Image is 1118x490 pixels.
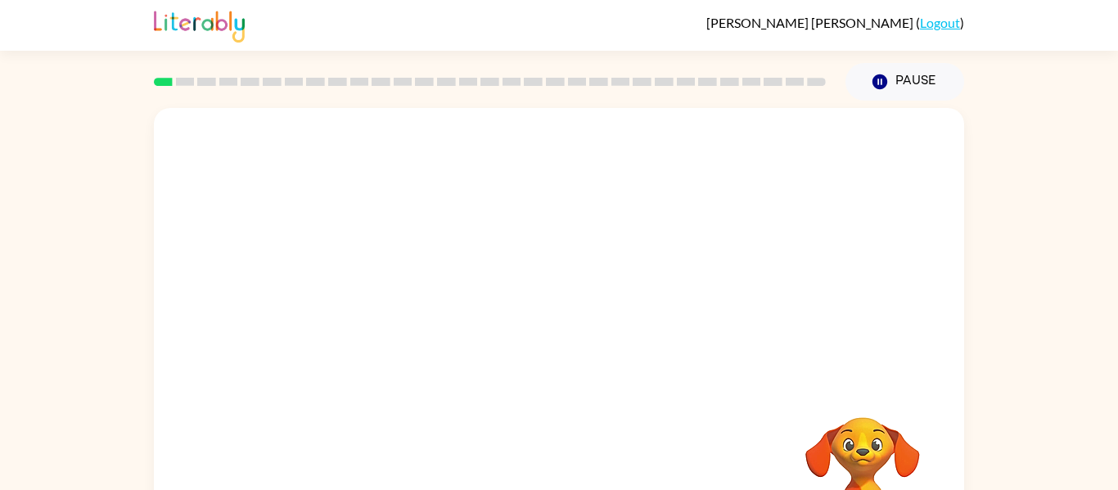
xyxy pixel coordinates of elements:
[154,7,245,43] img: Literably
[706,15,964,30] div: ( )
[920,15,960,30] a: Logout
[706,15,916,30] span: [PERSON_NAME] [PERSON_NAME]
[845,63,964,101] button: Pause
